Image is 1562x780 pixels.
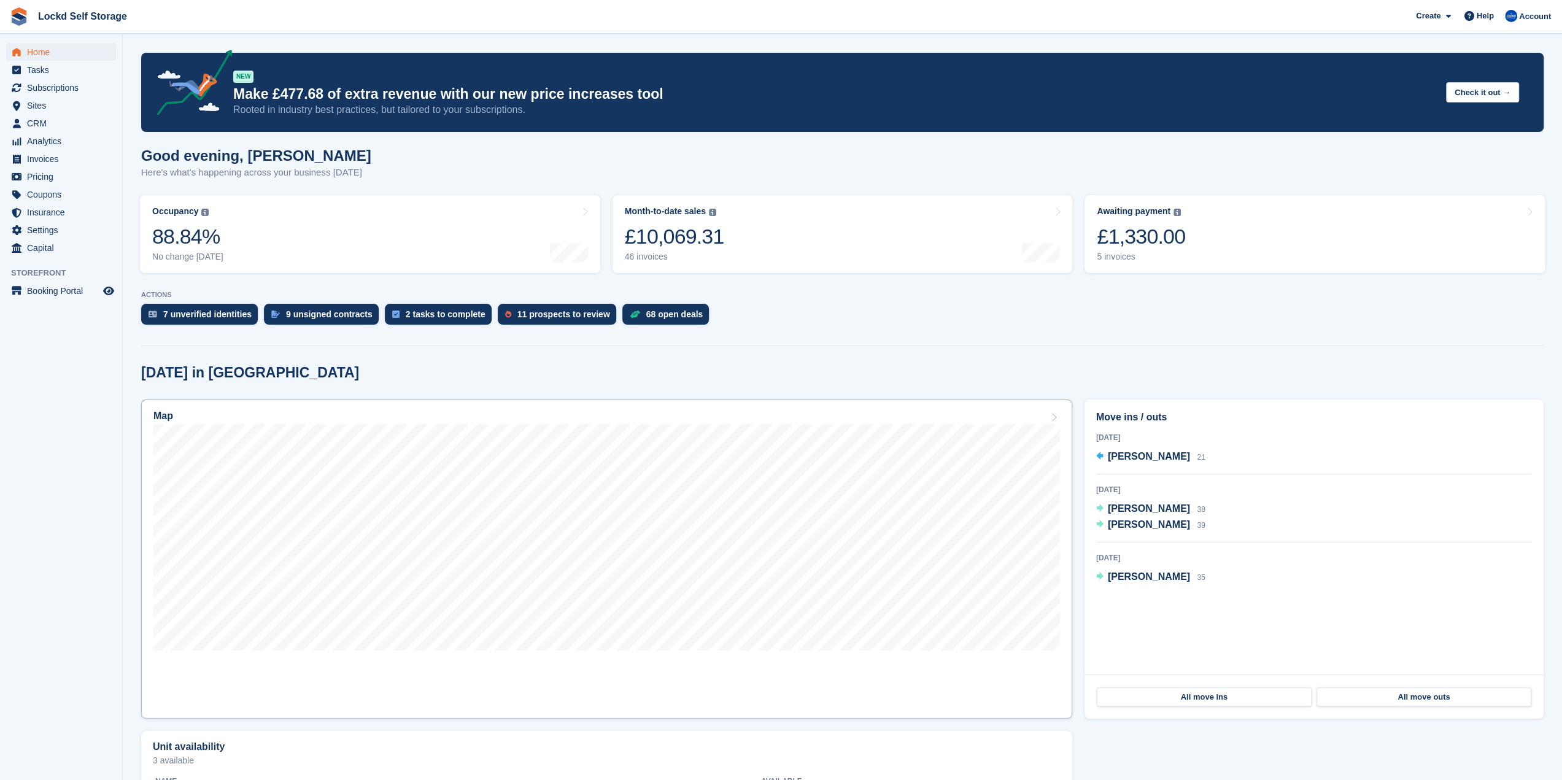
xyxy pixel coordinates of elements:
a: menu [6,61,116,79]
span: Storefront [11,267,122,279]
a: menu [6,282,116,299]
span: Coupons [27,186,101,203]
a: menu [6,97,116,114]
div: 46 invoices [625,252,724,262]
a: menu [6,168,116,185]
div: 5 invoices [1097,252,1185,262]
div: [DATE] [1096,552,1532,563]
span: [PERSON_NAME] [1108,571,1190,582]
img: task-75834270c22a3079a89374b754ae025e5fb1db73e45f91037f5363f120a921f8.svg [392,311,400,318]
img: Jonny Bleach [1505,10,1517,22]
span: 39 [1197,521,1205,530]
h2: Unit availability [153,741,225,752]
a: Preview store [101,284,116,298]
div: 7 unverified identities [163,309,252,319]
p: 3 available [153,756,1061,765]
h2: [DATE] in [GEOGRAPHIC_DATA] [141,365,359,381]
h2: Map [153,411,173,422]
a: All move ins [1097,687,1312,707]
a: [PERSON_NAME] 39 [1096,517,1205,533]
p: Make £477.68 of extra revenue with our new price increases tool [233,85,1436,103]
a: Map [141,400,1072,719]
h1: Good evening, [PERSON_NAME] [141,147,371,164]
a: menu [6,133,116,150]
div: No change [DATE] [152,252,223,262]
div: 2 tasks to complete [406,309,485,319]
span: Invoices [27,150,101,168]
span: [PERSON_NAME] [1108,451,1190,461]
div: NEW [233,71,253,83]
span: Insurance [27,204,101,221]
span: 38 [1197,505,1205,514]
span: Booking Portal [27,282,101,299]
a: 68 open deals [622,304,716,331]
a: menu [6,239,116,257]
a: menu [6,204,116,221]
span: Analytics [27,133,101,150]
a: 7 unverified identities [141,304,264,331]
a: [PERSON_NAME] 35 [1096,570,1205,585]
button: Check it out → [1446,82,1519,102]
span: Tasks [27,61,101,79]
img: verify_identity-adf6edd0f0f0b5bbfe63781bf79b02c33cf7c696d77639b501bdc392416b5a36.svg [149,311,157,318]
a: menu [6,186,116,203]
span: Create [1416,10,1440,22]
span: [PERSON_NAME] [1108,503,1190,514]
div: 88.84% [152,224,223,249]
span: Sites [27,97,101,114]
img: icon-info-grey-7440780725fd019a000dd9b08b2336e03edf1995a4989e88bcd33f0948082b44.svg [201,209,209,216]
a: menu [6,222,116,239]
a: All move outs [1316,687,1531,707]
div: [DATE] [1096,484,1532,495]
div: £10,069.31 [625,224,724,249]
a: 2 tasks to complete [385,304,498,331]
a: [PERSON_NAME] 21 [1096,449,1205,465]
a: [PERSON_NAME] 38 [1096,501,1205,517]
h2: Move ins / outs [1096,410,1532,425]
a: Lockd Self Storage [33,6,132,26]
img: price-adjustments-announcement-icon-8257ccfd72463d97f412b2fc003d46551f7dbcb40ab6d574587a9cd5c0d94... [147,50,233,120]
span: [PERSON_NAME] [1108,519,1190,530]
span: Subscriptions [27,79,101,96]
a: menu [6,44,116,61]
span: Settings [27,222,101,239]
p: Rooted in industry best practices, but tailored to your subscriptions. [233,103,1436,117]
img: deal-1b604bf984904fb50ccaf53a9ad4b4a5d6e5aea283cecdc64d6e3604feb123c2.svg [630,310,640,319]
img: prospect-51fa495bee0391a8d652442698ab0144808aea92771e9ea1ae160a38d050c398.svg [505,311,511,318]
img: icon-info-grey-7440780725fd019a000dd9b08b2336e03edf1995a4989e88bcd33f0948082b44.svg [1173,209,1181,216]
div: Month-to-date sales [625,206,706,217]
a: Occupancy 88.84% No change [DATE] [140,195,600,273]
a: menu [6,150,116,168]
span: Pricing [27,168,101,185]
div: 9 unsigned contracts [286,309,373,319]
img: contract_signature_icon-13c848040528278c33f63329250d36e43548de30e8caae1d1a13099fd9432cc5.svg [271,311,280,318]
img: icon-info-grey-7440780725fd019a000dd9b08b2336e03edf1995a4989e88bcd33f0948082b44.svg [709,209,716,216]
a: 9 unsigned contracts [264,304,385,331]
span: Home [27,44,101,61]
div: Awaiting payment [1097,206,1170,217]
div: Occupancy [152,206,198,217]
div: 68 open deals [646,309,703,319]
div: [DATE] [1096,432,1532,443]
p: ACTIONS [141,291,1544,299]
span: CRM [27,115,101,132]
div: 11 prospects to review [517,309,610,319]
span: 35 [1197,573,1205,582]
a: menu [6,79,116,96]
p: Here's what's happening across your business [DATE] [141,166,371,180]
span: 21 [1197,453,1205,461]
a: 11 prospects to review [498,304,622,331]
img: stora-icon-8386f47178a22dfd0bd8f6a31ec36ba5ce8667c1dd55bd0f319d3a0aa187defe.svg [10,7,28,26]
a: Awaiting payment £1,330.00 5 invoices [1085,195,1545,273]
div: £1,330.00 [1097,224,1185,249]
span: Account [1519,10,1551,23]
a: Month-to-date sales £10,069.31 46 invoices [613,195,1073,273]
span: Help [1477,10,1494,22]
a: menu [6,115,116,132]
span: Capital [27,239,101,257]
